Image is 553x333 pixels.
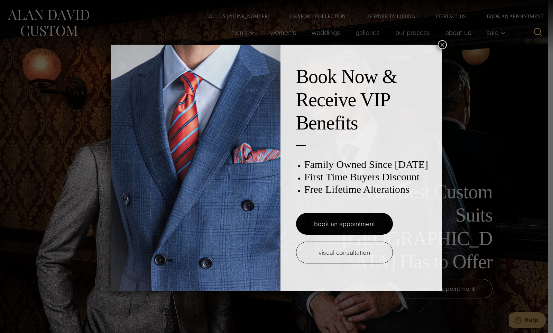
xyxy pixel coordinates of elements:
h3: Family Owned Since [DATE] [304,158,435,171]
h3: First Time Buyers Discount [304,171,435,183]
a: book an appointment [296,213,393,235]
button: Close [438,40,447,49]
h2: Book Now & Receive VIP Benefits [296,65,435,135]
span: Help [16,5,30,11]
h3: Free Lifetime Alterations [304,183,435,196]
a: visual consultation [296,242,393,263]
